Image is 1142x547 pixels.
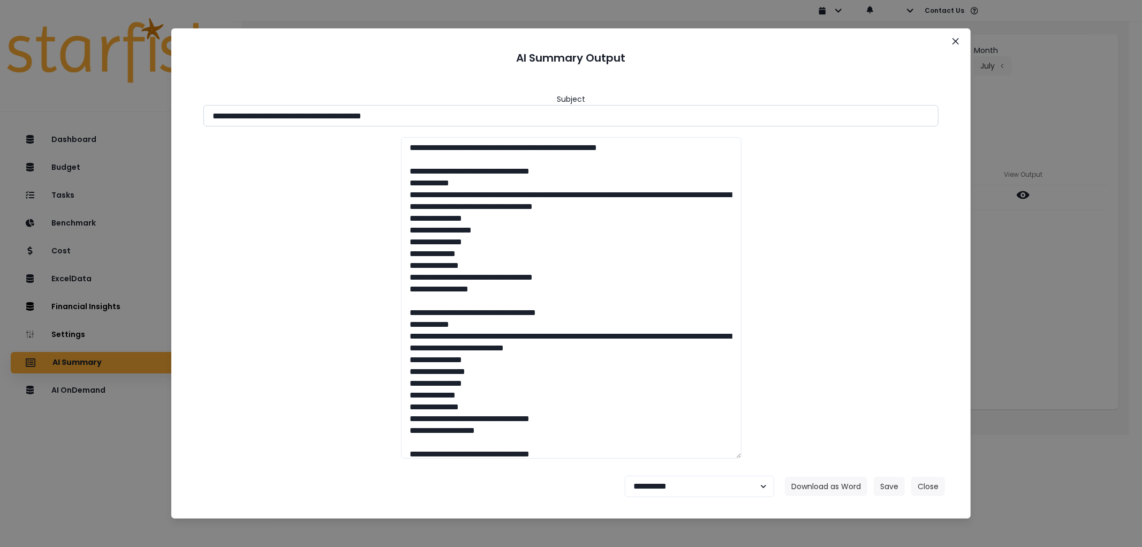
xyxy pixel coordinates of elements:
button: Close [947,33,964,50]
button: Save [874,477,905,496]
button: Close [911,477,945,496]
header: Subject [557,94,585,105]
button: Download as Word [785,477,867,496]
header: AI Summary Output [184,41,958,74]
